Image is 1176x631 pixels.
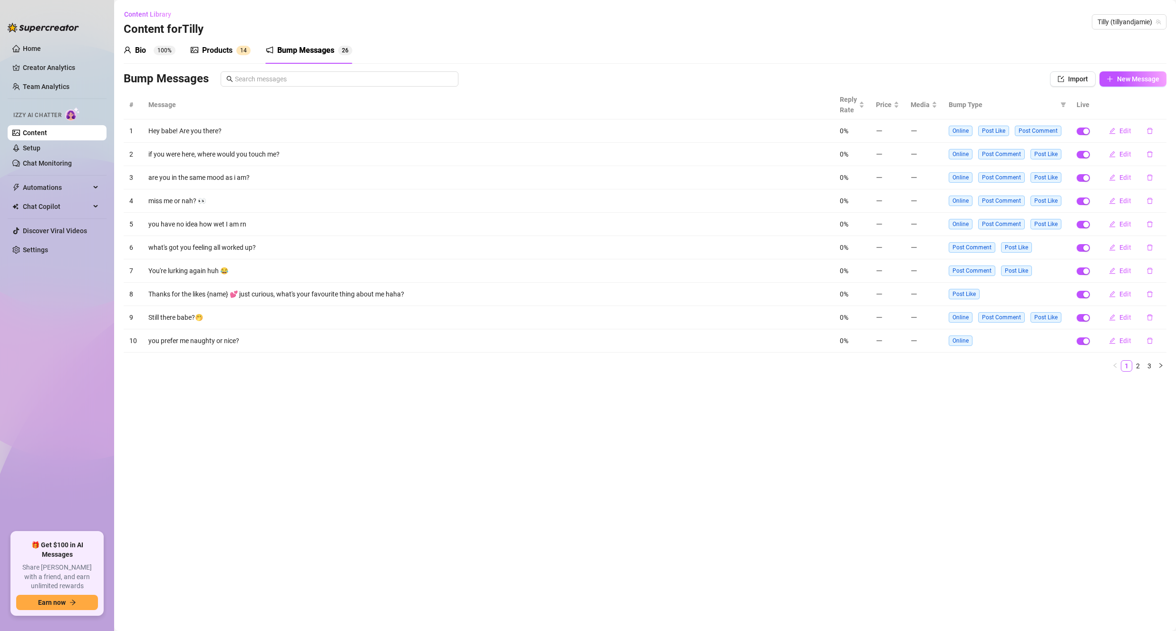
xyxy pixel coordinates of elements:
[911,291,917,297] span: minus
[202,45,233,56] div: Products
[911,151,917,158] span: minus
[1107,76,1113,82] span: plus
[840,337,848,345] span: 0%
[876,174,883,181] span: minus
[911,314,917,321] span: minus
[1147,291,1153,297] span: delete
[1101,333,1139,348] button: Edit
[124,236,143,259] td: 6
[876,244,883,251] span: minus
[870,90,905,119] th: Price
[978,149,1025,159] span: Post Comment
[1030,149,1061,159] span: Post Like
[235,74,453,84] input: Search messages
[124,306,143,329] td: 9
[23,144,40,152] a: Setup
[840,174,848,181] span: 0%
[154,46,175,55] sup: 100%
[345,47,349,54] span: 6
[143,166,834,189] td: are you in the same mood as i am?
[124,283,143,306] td: 8
[124,46,131,54] span: user
[840,314,848,321] span: 0%
[1060,102,1066,108] span: filter
[1109,128,1116,134] span: edit
[1147,314,1153,321] span: delete
[1144,360,1155,372] li: 3
[1015,126,1061,136] span: Post Comment
[191,46,198,54] span: picture
[1101,170,1139,185] button: Edit
[124,329,143,353] td: 10
[949,172,972,183] span: Online
[1119,290,1131,298] span: Edit
[1112,363,1118,368] span: left
[226,76,233,82] span: search
[876,197,883,204] span: minus
[1117,75,1159,83] span: New Message
[1147,174,1153,181] span: delete
[1139,263,1161,278] button: delete
[949,219,972,229] span: Online
[243,47,247,54] span: 4
[277,45,334,56] div: Bump Messages
[342,47,345,54] span: 2
[124,90,143,119] th: #
[23,60,99,75] a: Creator Analytics
[1139,193,1161,208] button: delete
[124,71,209,87] h3: Bump Messages
[143,213,834,236] td: you have no idea how wet I am rn
[143,189,834,213] td: miss me or nah? 👀
[1059,98,1068,112] span: filter
[876,221,883,227] span: minus
[143,143,834,166] td: if you were here, where would you touch me?
[949,149,972,159] span: Online
[911,221,917,227] span: minus
[1109,151,1116,158] span: edit
[124,119,143,143] td: 1
[840,244,848,251] span: 0%
[1147,267,1153,274] span: delete
[1139,217,1161,232] button: delete
[840,197,848,205] span: 0%
[23,83,69,90] a: Team Analytics
[1109,267,1116,274] span: edit
[911,174,917,181] span: minus
[23,199,90,214] span: Chat Copilot
[1101,310,1139,325] button: Edit
[905,90,943,119] th: Media
[876,291,883,297] span: minus
[1155,360,1166,372] button: right
[1058,76,1064,82] span: import
[1147,221,1153,227] span: delete
[1144,599,1166,621] iframe: Intercom live chat
[1030,312,1061,323] span: Post Like
[840,267,848,275] span: 0%
[1139,123,1161,138] button: delete
[124,22,204,37] h3: Content for Tilly
[1119,337,1131,345] span: Edit
[1109,360,1121,372] button: left
[16,595,98,610] button: Earn nowarrow-right
[338,46,352,55] sup: 26
[1101,217,1139,232] button: Edit
[834,90,870,119] th: Reply Rate
[911,128,917,134] span: minus
[1147,128,1153,134] span: delete
[124,10,171,18] span: Content Library
[12,203,19,210] img: Chat Copilot
[1119,174,1131,181] span: Edit
[949,335,972,346] span: Online
[840,220,848,228] span: 0%
[876,151,883,158] span: minus
[16,563,98,591] span: Share [PERSON_NAME] with a friend, and earn unlimited rewards
[143,329,834,353] td: you prefer me naughty or nice?
[1030,196,1061,206] span: Post Like
[143,236,834,259] td: what's got you feeling all worked up?
[949,99,1057,110] span: Bump Type
[124,143,143,166] td: 2
[135,45,146,56] div: Bio
[876,267,883,274] span: minus
[1071,90,1096,119] th: Live
[1121,361,1132,371] a: 1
